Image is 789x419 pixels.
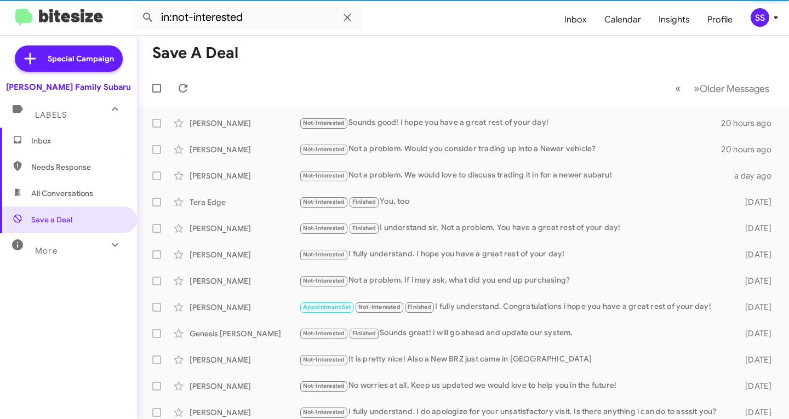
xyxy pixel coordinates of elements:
div: [DATE] [733,328,780,339]
span: » [694,82,700,95]
span: Finished [408,303,432,311]
div: [PERSON_NAME] [190,223,299,234]
div: Tera Edge [190,197,299,208]
span: Not-Interested [303,409,345,416]
span: Not-Interested [303,146,345,153]
span: Older Messages [700,83,769,95]
div: [DATE] [733,407,780,418]
div: Sounds great! I will go ahead and update our system. [299,327,733,340]
span: Not-Interested [303,225,345,232]
span: Labels [35,110,67,120]
a: Calendar [596,4,650,36]
span: Not-Interested [303,330,345,337]
div: [DATE] [733,249,780,260]
div: [DATE] [733,302,780,313]
span: All Conversations [31,188,93,199]
div: [DATE] [733,381,780,392]
button: SS [741,8,777,27]
div: Not a problem. We would love to discuss trading it in for a newer subaru! [299,169,733,182]
div: [PERSON_NAME] [190,118,299,129]
div: I fully understand. I do apologize for your unsatisfactory visit. Is there anything i can do to a... [299,406,733,418]
div: It is pretty nice! Also a New BRZ just came in [GEOGRAPHIC_DATA] [299,353,733,366]
div: [DATE] [733,197,780,208]
span: More [35,246,58,256]
div: Not a problem. If i may ask, what did you end up purchasing? [299,274,733,287]
div: [DATE] [733,354,780,365]
div: [PERSON_NAME] [190,407,299,418]
div: [PERSON_NAME] [190,144,299,155]
div: [PERSON_NAME] [190,249,299,260]
span: Not-Interested [303,119,345,127]
div: I understand sir. Not a problem. You have a great rest of your day! [299,222,733,234]
span: Not-Interested [303,251,345,258]
span: Not-Interested [303,277,345,284]
span: Not-Interested [303,382,345,389]
span: Save a Deal [31,214,72,225]
span: Appointment Set [303,303,351,311]
a: Insights [650,4,699,36]
span: Not-Interested [303,356,345,363]
button: Previous [668,77,688,100]
span: Finished [352,330,376,337]
span: Not-Interested [303,198,345,205]
span: « [675,82,681,95]
span: Needs Response [31,162,124,173]
div: No worries at all. Keep us updated we would love to help you in the future! [299,380,733,392]
h1: Save a Deal [152,44,238,62]
div: [PERSON_NAME] [190,381,299,392]
button: Next [687,77,776,100]
div: [PERSON_NAME] [190,275,299,286]
nav: Page navigation example [669,77,776,100]
div: [DATE] [733,223,780,234]
div: Sounds good! I hope you have a great rest of your day! [299,117,721,129]
a: Profile [699,4,741,36]
span: Not-Interested [303,172,345,179]
div: [DATE] [733,275,780,286]
span: Not-Interested [358,303,401,311]
input: Search [133,4,363,31]
div: 20 hours ago [721,118,780,129]
div: Not a problem. Would you consider trading up into a Newer vehicle? [299,143,721,156]
div: I fully understand. I hope you have a great rest of your day! [299,248,733,261]
a: Inbox [556,4,596,36]
div: [PERSON_NAME] [190,302,299,313]
span: Finished [352,198,376,205]
div: I fully understand. Congratulations i hope you have a great rest of your day! [299,301,733,313]
div: SS [751,8,769,27]
span: Inbox [31,135,124,146]
span: Finished [352,225,376,232]
div: 20 hours ago [721,144,780,155]
div: [PERSON_NAME] [190,354,299,365]
div: [PERSON_NAME] Family Subaru [6,82,131,93]
a: Special Campaign [15,45,123,72]
div: a day ago [733,170,780,181]
div: You, too [299,196,733,208]
div: [PERSON_NAME] [190,170,299,181]
span: Special Campaign [48,53,114,64]
div: Genesis [PERSON_NAME] [190,328,299,339]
